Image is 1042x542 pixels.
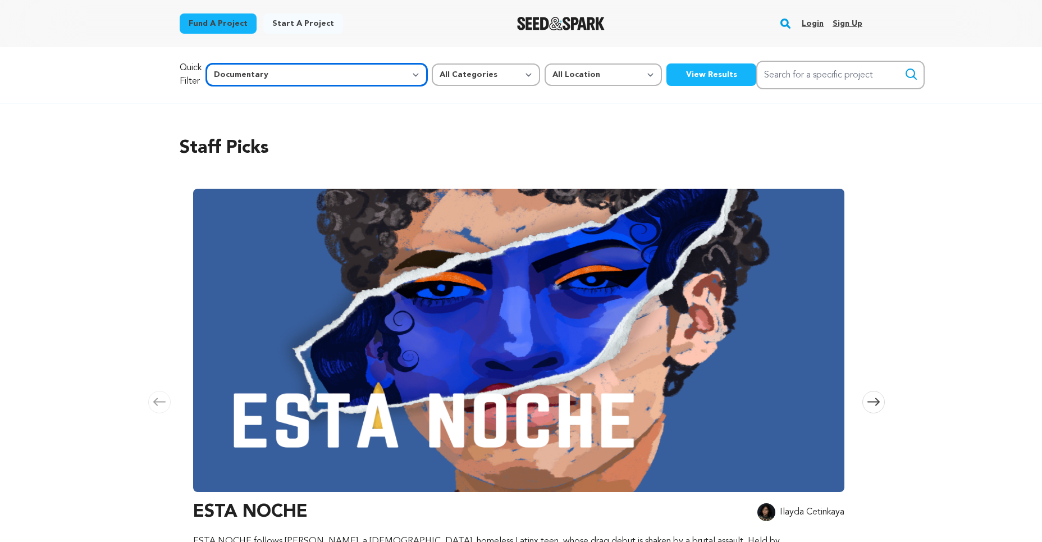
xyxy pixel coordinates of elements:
p: Quick Filter [180,61,202,88]
a: Fund a project [180,13,257,34]
a: Seed&Spark Homepage [517,17,605,30]
a: Sign up [833,15,862,33]
input: Search for a specific project [756,61,925,89]
p: Ilayda Cetinkaya [780,505,844,519]
button: View Results [666,63,756,86]
img: ESTA NOCHE image [193,189,844,492]
img: Seed&Spark Logo Dark Mode [517,17,605,30]
img: 2560246e7f205256.jpg [757,503,775,521]
a: Start a project [263,13,343,34]
a: Login [802,15,824,33]
h2: Staff Picks [180,135,862,162]
h3: ESTA NOCHE [193,499,308,526]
